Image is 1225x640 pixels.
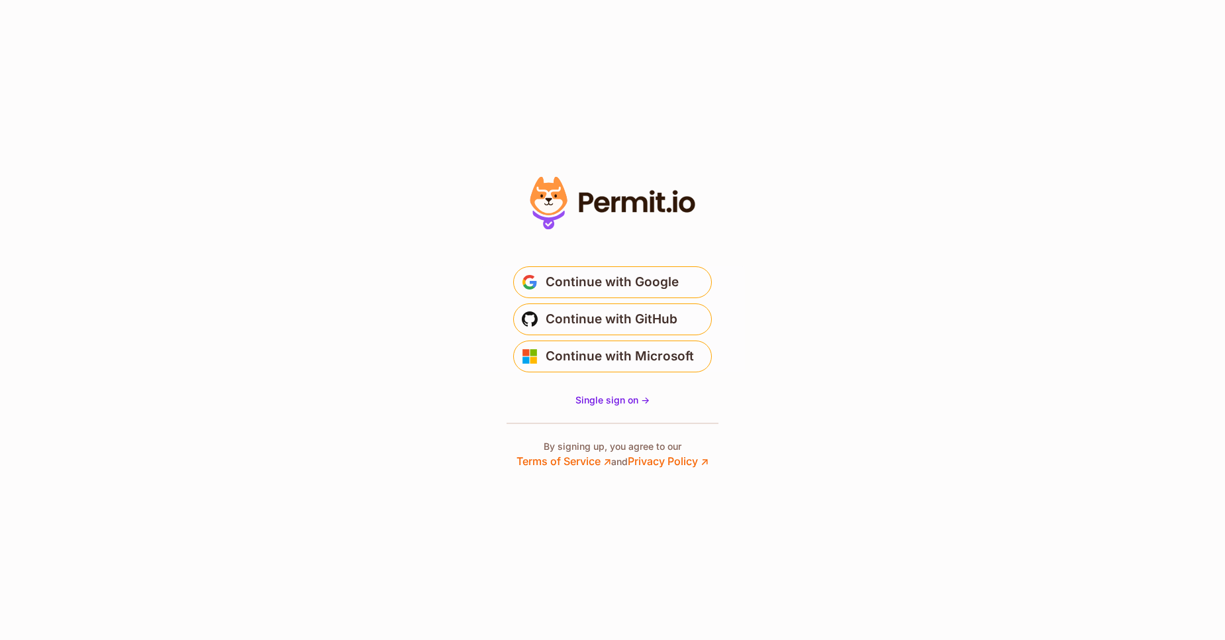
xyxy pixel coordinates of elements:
span: Continue with Microsoft [546,346,694,367]
button: Continue with Microsoft [513,341,712,372]
a: Privacy Policy ↗ [628,454,709,468]
span: Continue with GitHub [546,309,677,330]
button: Continue with Google [513,266,712,298]
a: Terms of Service ↗ [516,454,611,468]
p: By signing up, you agree to our and [516,440,709,469]
span: Single sign on -> [575,394,650,405]
a: Single sign on -> [575,394,650,407]
span: Continue with Google [546,272,679,293]
button: Continue with GitHub [513,303,712,335]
